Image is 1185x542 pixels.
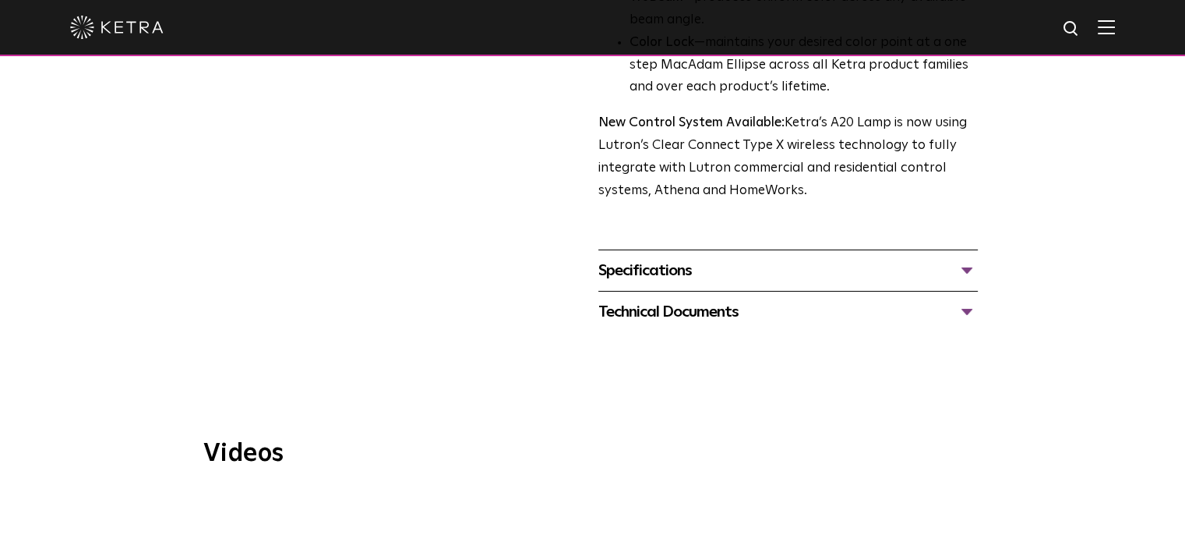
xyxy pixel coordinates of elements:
[598,116,785,129] strong: New Control System Available:
[630,32,978,100] li: —maintains your desired color point at a one step MacAdam Ellipse across all Ketra product famili...
[70,16,164,39] img: ketra-logo-2019-white
[203,441,982,466] h3: Videos
[1062,19,1081,39] img: search icon
[598,258,978,283] div: Specifications
[1098,19,1115,34] img: Hamburger%20Nav.svg
[598,112,978,203] p: Ketra’s A20 Lamp is now using Lutron’s Clear Connect Type X wireless technology to fully integrat...
[598,299,978,324] div: Technical Documents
